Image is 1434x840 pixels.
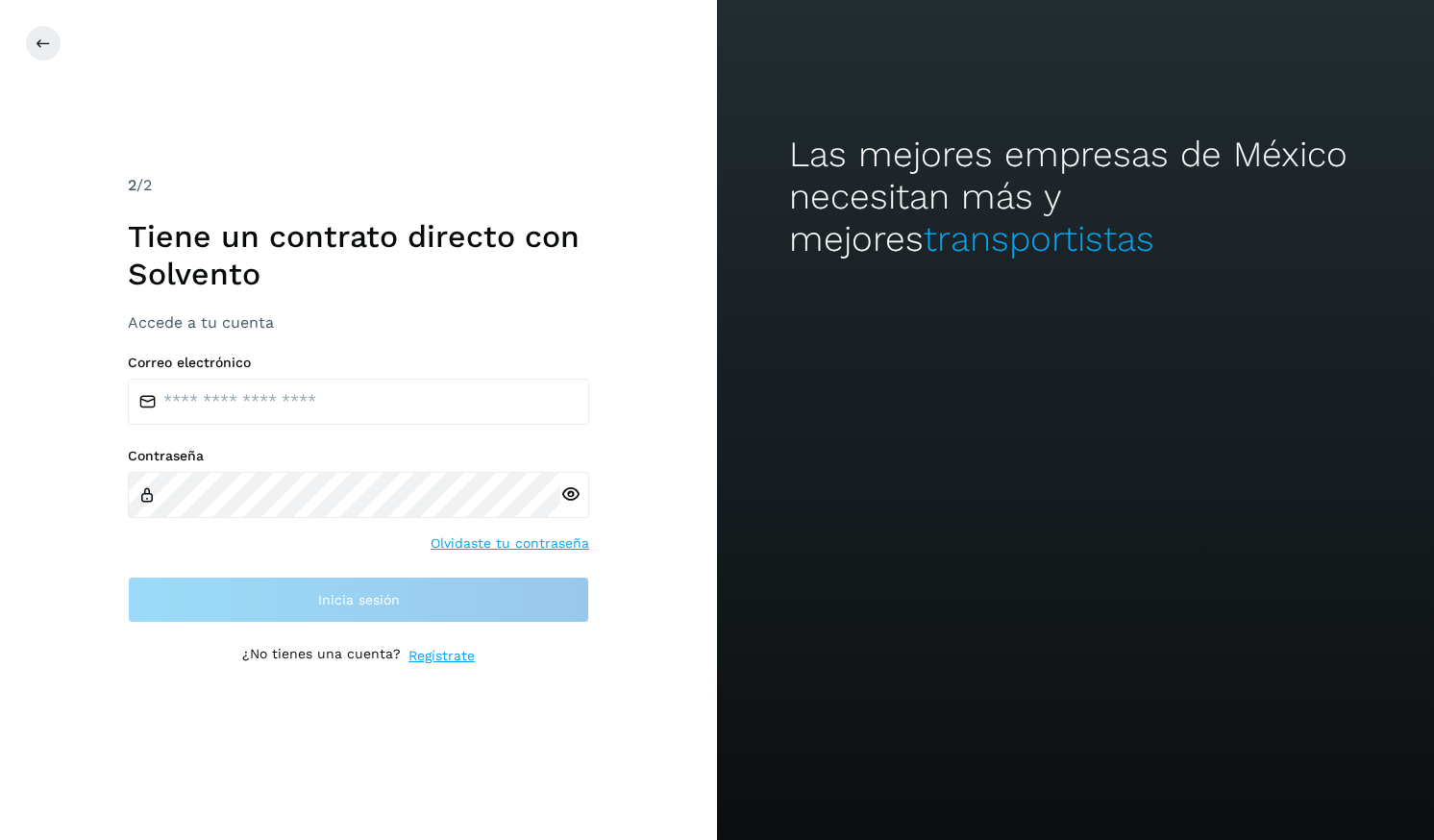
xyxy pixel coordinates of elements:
label: Contraseña [128,448,589,464]
span: transportistas [924,218,1154,259]
p: ¿No tienes una cuenta? [242,646,401,666]
span: Inicia sesión [318,593,400,606]
a: Regístrate [408,646,475,666]
button: Inicia sesión [128,577,589,623]
label: Correo electrónico [128,355,589,371]
a: Olvidaste tu contraseña [431,533,589,554]
div: /2 [128,174,589,197]
h3: Accede a tu cuenta [128,313,589,332]
h2: Las mejores empresas de México necesitan más y mejores [789,134,1363,261]
span: 2 [128,176,136,194]
h1: Tiene un contrato directo con Solvento [128,218,589,292]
